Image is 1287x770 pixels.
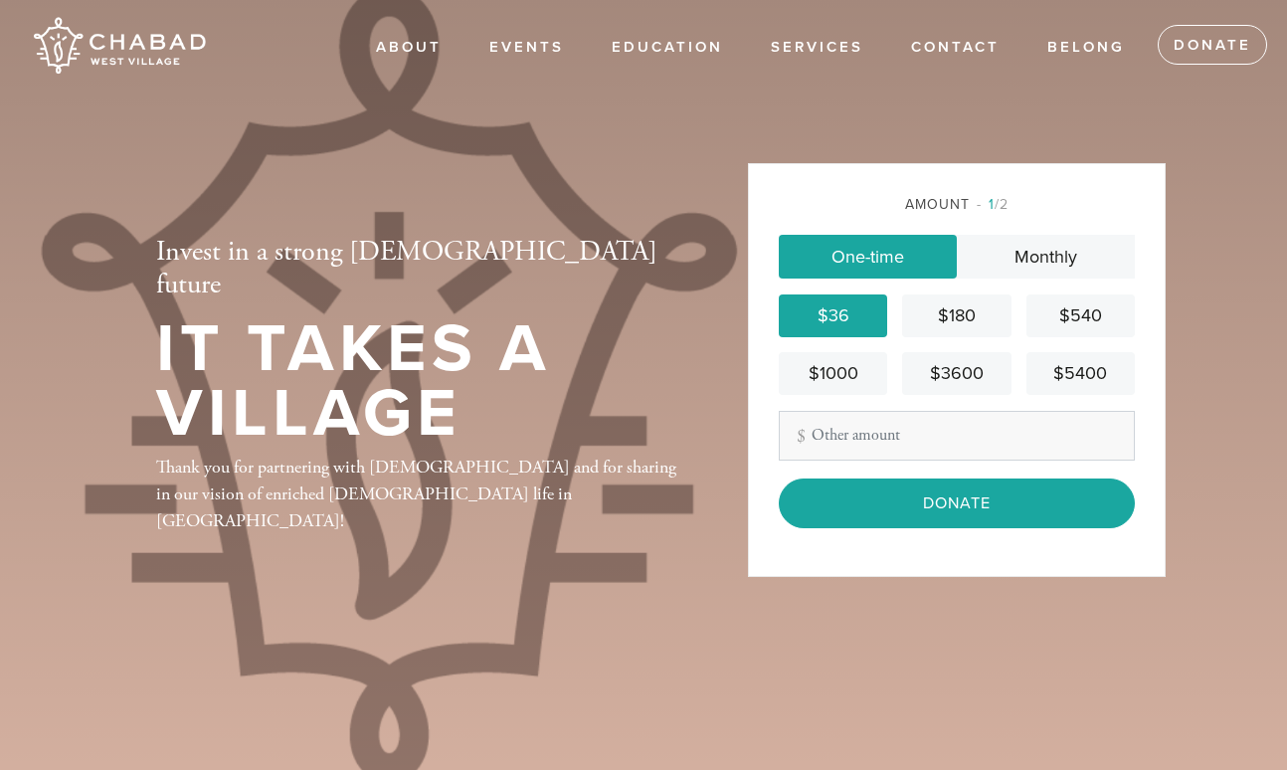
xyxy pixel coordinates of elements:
[1158,25,1267,65] a: Donate
[756,29,878,67] a: Services
[896,29,1014,67] a: Contact
[902,352,1011,395] a: $3600
[977,196,1009,213] span: /2
[779,411,1135,461] input: Other amount
[156,236,683,302] h2: Invest in a strong [DEMOGRAPHIC_DATA] future
[910,360,1003,387] div: $3600
[957,235,1135,279] a: Monthly
[787,302,879,329] div: $36
[902,294,1011,337] a: $180
[1034,360,1127,387] div: $5400
[361,29,457,67] a: About
[597,29,738,67] a: EDUCATION
[779,235,957,279] a: One-time
[156,317,683,446] h1: It Takes a Village
[779,352,887,395] a: $1000
[1026,352,1135,395] a: $5400
[787,360,879,387] div: $1000
[910,302,1003,329] div: $180
[779,194,1135,215] div: Amount
[989,196,995,213] span: 1
[156,454,683,534] div: Thank you for partnering with [DEMOGRAPHIC_DATA] and for sharing in our vision of enriched [DEMOG...
[1032,29,1140,67] a: Belong
[779,294,887,337] a: $36
[30,10,208,82] img: Chabad%20West%20Village.png
[1026,294,1135,337] a: $540
[779,479,1135,528] input: Donate
[1034,302,1127,329] div: $540
[474,29,579,67] a: Events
